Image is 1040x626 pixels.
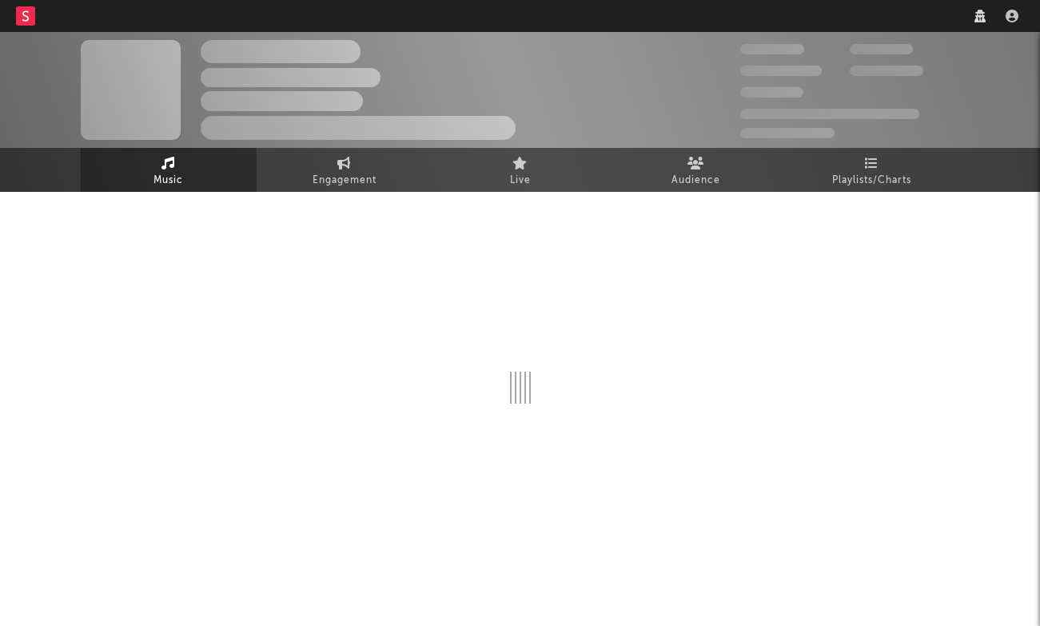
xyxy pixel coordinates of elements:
span: Audience [671,171,720,190]
a: Playlists/Charts [784,148,960,192]
span: Live [510,171,531,190]
a: Engagement [257,148,432,192]
span: 300,000 [740,44,804,54]
a: Audience [608,148,784,192]
span: 50,000,000 [740,66,822,76]
span: Playlists/Charts [832,171,911,190]
span: Jump Score: 85.0 [740,128,835,138]
a: Live [432,148,608,192]
a: Music [81,148,257,192]
span: 100,000 [850,44,913,54]
span: 100,000 [740,87,803,98]
span: 1,000,000 [850,66,923,76]
span: Engagement [313,171,377,190]
span: 50,000,000 Monthly Listeners [740,109,919,119]
span: Music [153,171,183,190]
